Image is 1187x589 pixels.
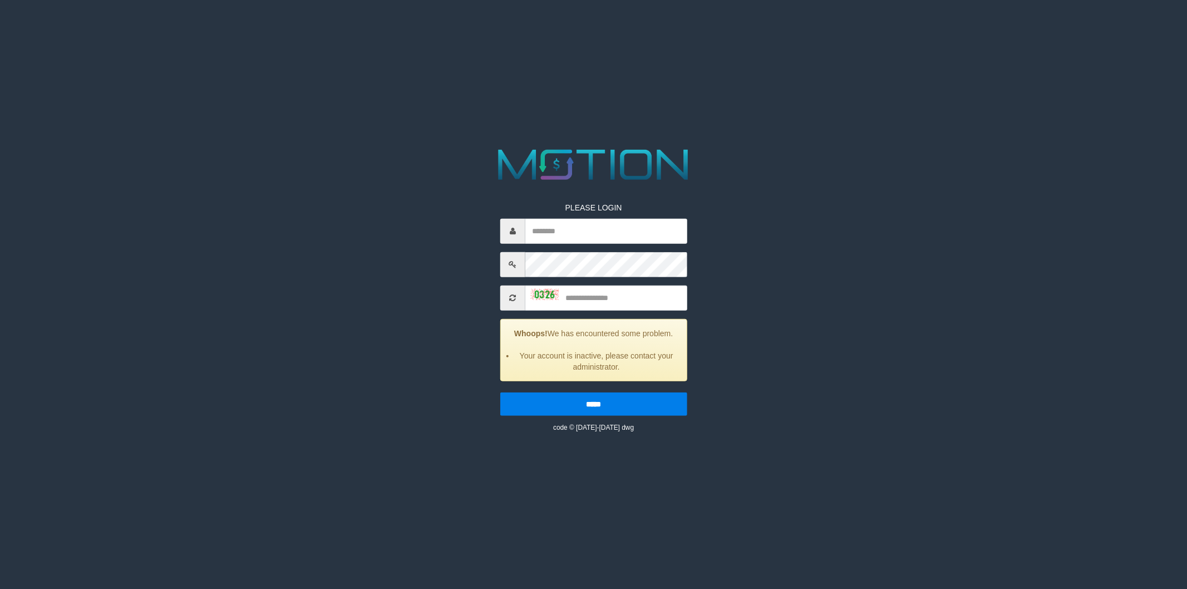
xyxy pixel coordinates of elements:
[500,318,687,381] div: We has encountered some problem.
[500,202,687,213] p: PLEASE LOGIN
[514,328,548,337] strong: Whoops!
[515,350,678,372] li: Your account is inactive, please contact your administrator.
[490,144,697,185] img: MOTION_logo.png
[553,423,634,431] small: code © [DATE]-[DATE] dwg
[531,289,559,300] img: captcha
